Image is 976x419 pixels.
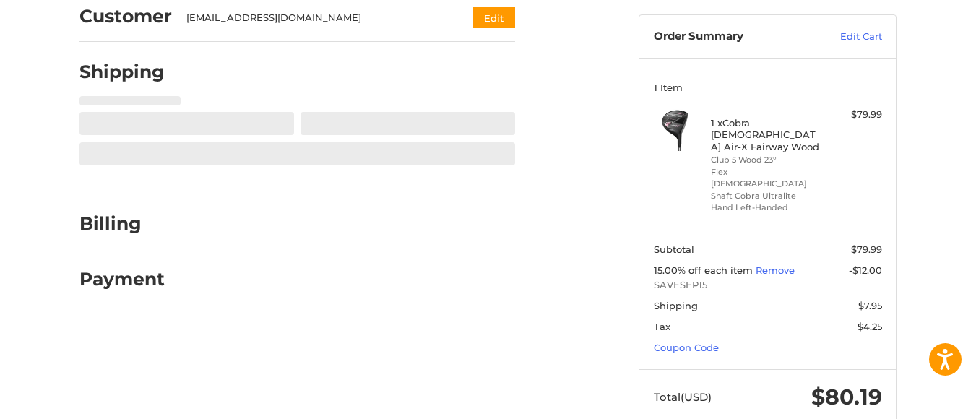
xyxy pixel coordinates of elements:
[851,243,882,255] span: $79.99
[711,190,821,202] li: Shaft Cobra Ultralite
[654,30,809,44] h3: Order Summary
[654,342,719,353] a: Coupon Code
[711,202,821,214] li: Hand Left-Handed
[79,268,165,290] h2: Payment
[654,243,694,255] span: Subtotal
[756,264,795,276] a: Remove
[811,384,882,410] span: $80.19
[857,380,976,419] iframe: Google Customer Reviews
[858,300,882,311] span: $7.95
[473,7,515,28] button: Edit
[654,321,670,332] span: Tax
[654,390,712,404] span: Total (USD)
[849,264,882,276] span: -$12.00
[858,321,882,332] span: $4.25
[654,82,882,93] h3: 1 Item
[825,108,882,122] div: $79.99
[79,61,165,83] h2: Shipping
[809,30,882,44] a: Edit Cart
[654,278,882,293] span: SAVESEP15
[79,212,164,235] h2: Billing
[654,300,698,311] span: Shipping
[711,154,821,166] li: Club 5 Wood 23°
[654,264,756,276] span: 15.00% off each item
[186,11,446,25] div: [EMAIL_ADDRESS][DOMAIN_NAME]
[711,166,821,190] li: Flex [DEMOGRAPHIC_DATA]
[711,117,821,152] h4: 1 x Cobra [DEMOGRAPHIC_DATA] Air-X Fairway Wood
[79,5,172,27] h2: Customer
